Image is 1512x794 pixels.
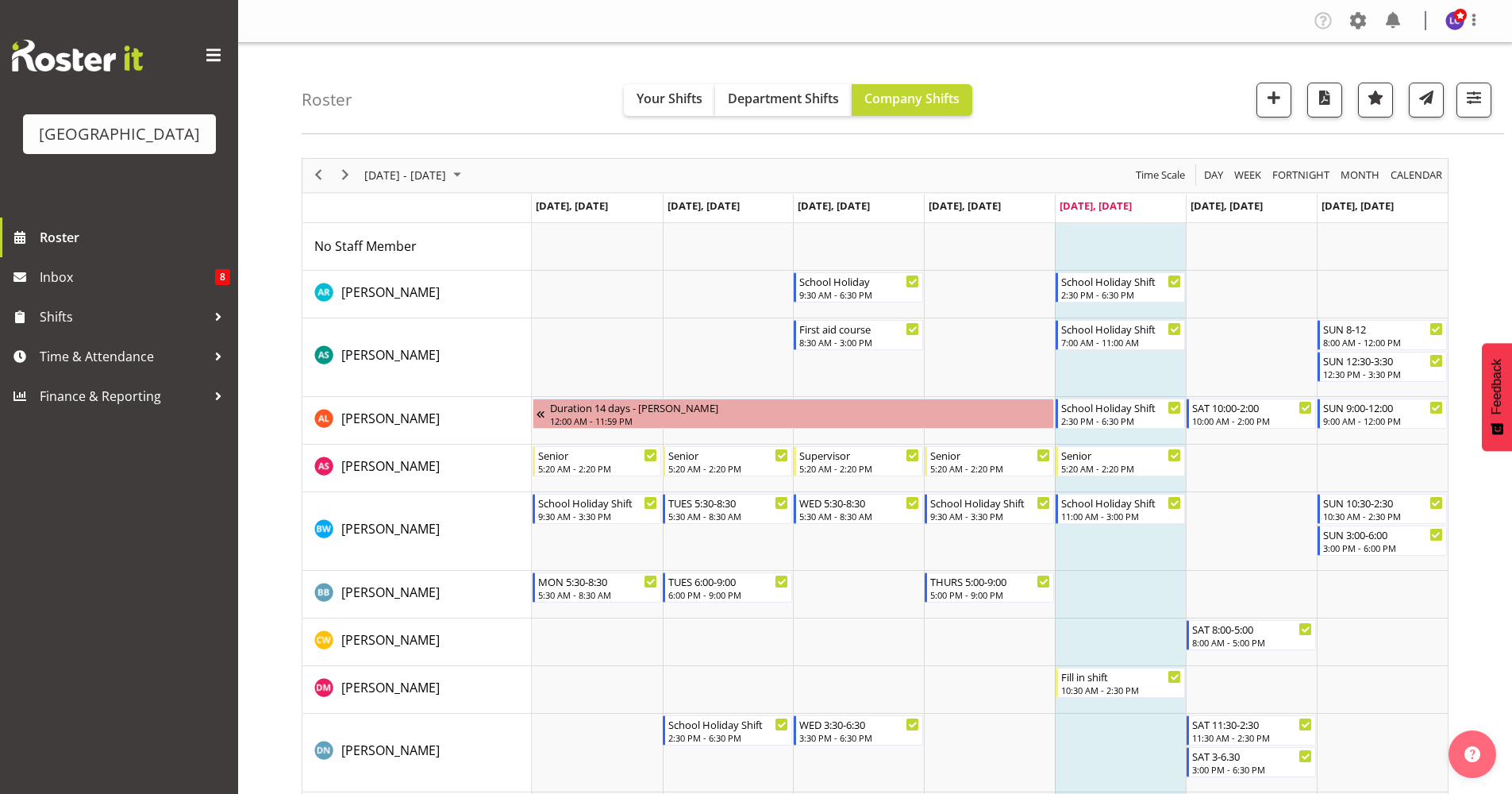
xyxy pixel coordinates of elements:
[1060,198,1132,213] span: [DATE], [DATE]
[550,399,1051,415] div: Duration 14 days - [PERSON_NAME]
[668,510,788,522] div: 5:30 AM - 8:30 AM
[1409,83,1444,118] button: Send a list of all shifts for the selected filtered period to all rostered employees.
[341,345,440,364] a: [PERSON_NAME]
[341,584,440,601] span: [PERSON_NAME]
[538,573,658,589] div: MON 5:30-8:30
[341,679,440,696] span: [PERSON_NAME]
[668,573,788,589] div: TUES 6:00-9:00
[40,225,230,249] span: Roster
[533,494,662,524] div: Ben Wyatt"s event - School Holiday Shift Begin From Monday, September 29, 2025 at 9:30:00 AM GMT+...
[305,159,332,192] div: previous period
[1061,462,1181,475] div: 5:20 AM - 2:20 PM
[799,321,919,337] div: First aid course
[1389,165,1444,185] span: calendar
[341,346,440,364] span: [PERSON_NAME]
[799,447,919,463] div: Supervisor
[1056,320,1185,350] div: Ajay Smith"s event - School Holiday Shift Begin From Friday, October 3, 2025 at 7:00:00 AM GMT+13...
[302,445,532,492] td: Alex Sansom resource
[341,678,440,697] a: [PERSON_NAME]
[1270,165,1333,185] button: Fortnight
[799,731,919,744] div: 3:30 PM - 6:30 PM
[668,716,788,732] div: School Holiday Shift
[341,742,440,759] span: [PERSON_NAME]
[1322,198,1394,213] span: [DATE], [DATE]
[668,462,788,475] div: 5:20 AM - 2:20 PM
[536,198,608,213] span: [DATE], [DATE]
[1061,414,1181,427] div: 2:30 PM - 6:30 PM
[930,588,1050,601] div: 5:00 PM - 9:00 PM
[668,198,740,213] span: [DATE], [DATE]
[308,165,329,185] button: Previous
[1318,526,1447,556] div: Ben Wyatt"s event - SUN 3:00-6:00 Begin From Sunday, October 5, 2025 at 3:00:00 PM GMT+13:00 Ends...
[799,716,919,732] div: WED 3:30-6:30
[538,462,658,475] div: 5:20 AM - 2:20 PM
[1318,320,1447,350] div: Ajay Smith"s event - SUN 8-12 Begin From Sunday, October 5, 2025 at 8:00:00 AM GMT+13:00 Ends At ...
[663,494,792,524] div: Ben Wyatt"s event - TUES 5:30-8:30 Begin From Tuesday, September 30, 2025 at 5:30:00 AM GMT+13:00...
[794,715,923,746] div: Drew Nielsen"s event - WED 3:30-6:30 Begin From Wednesday, October 1, 2025 at 3:30:00 PM GMT+13:0...
[728,90,839,107] span: Department Shifts
[930,447,1050,463] div: Senior
[624,84,715,116] button: Your Shifts
[1323,353,1443,368] div: SUN 12:30-3:30
[852,84,972,116] button: Company Shifts
[302,271,532,318] td: Addison Robertson resource
[1061,510,1181,522] div: 11:00 AM - 3:00 PM
[538,588,658,601] div: 5:30 AM - 8:30 AM
[1192,731,1312,744] div: 11:30 AM - 2:30 PM
[799,336,919,349] div: 8:30 AM - 3:00 PM
[1192,716,1312,732] div: SAT 11:30-2:30
[930,510,1050,522] div: 9:30 AM - 3:30 PM
[799,288,919,301] div: 9:30 AM - 6:30 PM
[302,571,532,619] td: Bradley Barton resource
[663,572,792,603] div: Bradley Barton"s event - TUES 6:00-9:00 Begin From Tuesday, September 30, 2025 at 6:00:00 PM GMT+...
[1061,669,1181,684] div: Fill in shift
[1232,165,1264,185] button: Timeline Week
[1388,165,1445,185] button: Month
[302,91,352,109] h4: Roster
[1490,359,1504,414] span: Feedback
[362,165,468,185] button: October 2025
[1323,510,1443,522] div: 10:30 AM - 2:30 PM
[302,318,532,397] td: Ajay Smith resource
[1233,165,1263,185] span: Week
[538,495,658,511] div: School Holiday Shift
[533,572,662,603] div: Bradley Barton"s event - MON 5:30-8:30 Begin From Monday, September 29, 2025 at 5:30:00 AM GMT+13...
[1338,165,1383,185] button: Timeline Month
[929,198,1001,213] span: [DATE], [DATE]
[663,446,792,476] div: Alex Sansom"s event - Senior Begin From Tuesday, September 30, 2025 at 5:20:00 AM GMT+13:00 Ends ...
[302,397,532,445] td: Alex Laverty resource
[1187,715,1316,746] div: Drew Nielsen"s event - SAT 11:30-2:30 Begin From Saturday, October 4, 2025 at 11:30:00 AM GMT+13:...
[1323,399,1443,415] div: SUN 9:00-12:00
[1061,273,1181,289] div: School Holiday Shift
[1056,494,1185,524] div: Ben Wyatt"s event - School Holiday Shift Begin From Friday, October 3, 2025 at 11:00:00 AM GMT+13...
[668,495,788,511] div: TUES 5:30-8:30
[1456,83,1491,118] button: Filter Shifts
[341,283,440,302] a: [PERSON_NAME]
[40,305,206,329] span: Shifts
[668,447,788,463] div: Senior
[1192,763,1312,776] div: 3:00 PM - 6:30 PM
[341,457,440,475] span: [PERSON_NAME]
[1061,321,1181,337] div: School Holiday Shift
[1056,399,1185,429] div: Alex Laverty"s event - School Holiday Shift Begin From Friday, October 3, 2025 at 2:30:00 PM GMT+...
[668,731,788,744] div: 2:30 PM - 6:30 PM
[359,159,471,192] div: Sep 29 - Oct 05, 2025
[341,631,440,649] span: [PERSON_NAME]
[930,495,1050,511] div: School Holiday Shift
[39,122,200,146] div: [GEOGRAPHIC_DATA]
[794,320,923,350] div: Ajay Smith"s event - First aid course Begin From Wednesday, October 1, 2025 at 8:30:00 AM GMT+13:...
[1133,165,1188,185] button: Time Scale
[864,90,960,107] span: Company Shifts
[1318,352,1447,382] div: Ajay Smith"s event - SUN 12:30-3:30 Begin From Sunday, October 5, 2025 at 12:30:00 PM GMT+13:00 E...
[1056,668,1185,698] div: Devon Morris-Brown"s event - Fill in shift Begin From Friday, October 3, 2025 at 10:30:00 AM GMT+...
[794,272,923,303] div: Addison Robertson"s event - School Holiday Begin From Wednesday, October 1, 2025 at 9:30:00 AM GM...
[1318,399,1447,429] div: Alex Laverty"s event - SUN 9:00-12:00 Begin From Sunday, October 5, 2025 at 9:00:00 AM GMT+13:00 ...
[1256,83,1291,118] button: Add a new shift
[925,446,1054,476] div: Alex Sansom"s event - Senior Begin From Thursday, October 2, 2025 at 5:20:00 AM GMT+13:00 Ends At...
[341,283,440,301] span: [PERSON_NAME]
[930,462,1050,475] div: 5:20 AM - 2:20 PM
[1056,272,1185,303] div: Addison Robertson"s event - School Holiday Shift Begin From Friday, October 3, 2025 at 2:30:00 PM...
[1061,336,1181,349] div: 7:00 AM - 11:00 AM
[925,572,1054,603] div: Bradley Barton"s event - THURS 5:00-9:00 Begin From Thursday, October 2, 2025 at 5:00:00 PM GMT+1...
[314,237,417,255] span: No Staff Member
